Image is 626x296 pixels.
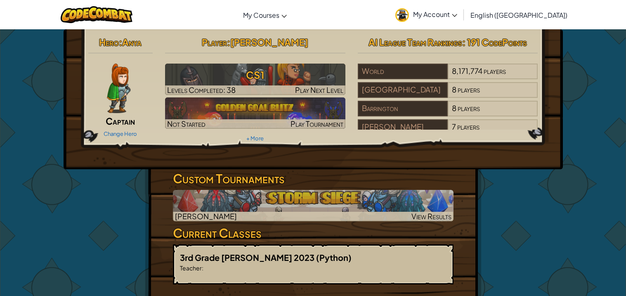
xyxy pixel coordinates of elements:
a: My Account [391,2,461,28]
span: View Results [411,211,451,221]
div: World [358,64,448,79]
span: 7 [452,122,456,131]
a: [GEOGRAPHIC_DATA]8players [358,90,538,99]
span: 3rd Grade [PERSON_NAME] 2023 [180,252,316,263]
a: Barrington8players [358,109,538,118]
img: captain-pose.png [107,64,130,113]
span: Play Next Level [295,85,343,95]
img: Storm Siege [173,190,454,221]
h3: Custom Tournaments [173,169,454,188]
h3: CS1 [165,66,345,84]
div: [PERSON_NAME] [358,119,448,135]
span: : 191 CodePoints [462,36,527,48]
span: English ([GEOGRAPHIC_DATA]) [470,11,567,19]
span: My Account [413,10,457,19]
div: Barrington [358,101,448,116]
a: [PERSON_NAME]7players [358,127,538,137]
span: Teacher [180,264,202,272]
img: CodeCombat logo [61,6,133,23]
a: Not StartedPlay Tournament [165,97,345,129]
span: [PERSON_NAME] [175,211,237,221]
a: My Courses [239,4,291,26]
span: players [458,103,480,113]
a: World8,171,774players [358,71,538,81]
span: Not Started [167,119,206,128]
span: Hero [99,36,119,48]
a: [PERSON_NAME]View Results [173,190,454,221]
span: My Courses [243,11,279,19]
a: Play Next Level [165,64,345,95]
span: 8 [452,85,456,94]
span: Captain [106,115,135,127]
span: Anya [122,36,142,48]
span: [PERSON_NAME] [230,36,308,48]
span: players [457,122,480,131]
span: AI League Team Rankings [369,36,462,48]
img: Golden Goal [165,97,345,129]
span: : [202,264,203,272]
span: (Python) [316,252,352,263]
span: Levels Completed: 38 [167,85,236,95]
div: [GEOGRAPHIC_DATA] [358,82,448,98]
a: Change Hero [104,130,137,137]
span: : [119,36,122,48]
a: English ([GEOGRAPHIC_DATA]) [466,4,572,26]
span: : [227,36,230,48]
span: Player [202,36,227,48]
h3: Current Classes [173,224,454,242]
span: Play Tournament [291,119,343,128]
a: + More [246,135,264,142]
span: 8 [452,103,456,113]
span: players [484,66,506,76]
img: CS1 [165,64,345,95]
span: players [458,85,480,94]
span: 8,171,774 [452,66,482,76]
img: avatar [395,8,409,22]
